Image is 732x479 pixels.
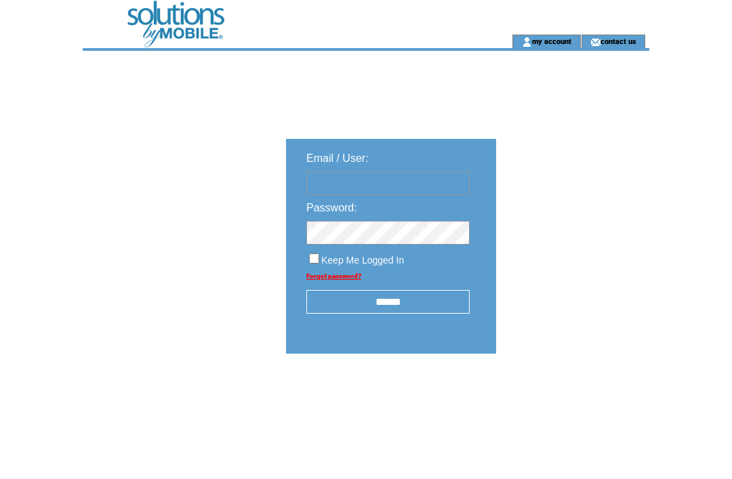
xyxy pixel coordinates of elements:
a: contact us [601,37,636,45]
a: my account [532,37,571,45]
img: account_icon.gif;jsessionid=0064A61D357C3DE865588FB9047BE4B3 [522,37,532,47]
span: Password: [306,202,357,213]
img: contact_us_icon.gif;jsessionid=0064A61D357C3DE865588FB9047BE4B3 [590,37,601,47]
span: Email / User: [306,152,369,164]
a: Forgot password? [306,272,361,280]
span: Keep Me Logged In [321,255,404,266]
img: transparent.png;jsessionid=0064A61D357C3DE865588FB9047BE4B3 [535,388,603,404]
